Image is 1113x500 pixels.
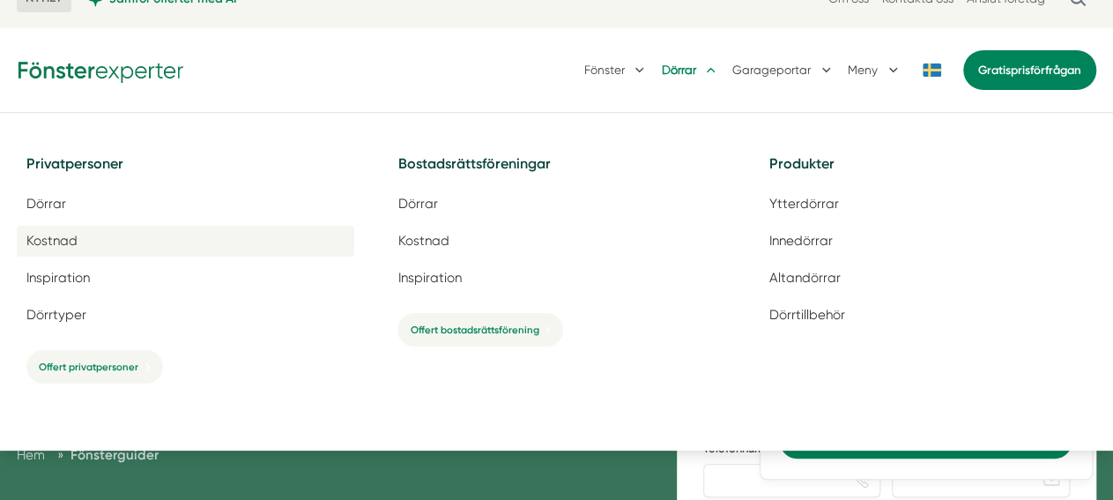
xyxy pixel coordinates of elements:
a: Kostnad [388,226,725,256]
span: Altandörrar [768,270,840,287]
a: Inspiration [17,263,354,293]
span: Dörrtyper [26,307,86,324]
h5: Produkter [759,153,1096,189]
a: Hem [17,447,45,463]
a: Dörrtyper [17,300,354,330]
a: Offert privatpersoner [26,350,163,384]
a: Kostnad [17,226,354,256]
span: » [57,444,63,466]
span: Ytterdörrar [768,196,838,213]
a: Ytterdörrar [759,189,1096,219]
span: Kostnad [26,233,78,250]
a: Dörrar [388,189,725,219]
img: Fönsterexperter Logotyp [17,56,184,83]
button: Dörrar [661,48,719,92]
span: Gratis [978,63,1011,77]
span: Offert privatpersoner [39,359,138,375]
a: Inspiration [388,263,725,293]
span: Dörrar [26,196,66,213]
h5: Privatpersoner [17,153,354,189]
span: Innedörrar [768,233,832,250]
span: Kostnad [397,233,449,250]
nav: Breadcrumb [17,444,636,466]
button: Garageportar [732,48,835,92]
a: Altandörrar [759,263,1096,293]
a: Offert bostadsrättsförening [397,313,563,347]
h5: Bostadsrättsföreningar [388,153,725,189]
span: Dörrtillbehör [768,307,844,324]
a: Gratisprisförfrågan [963,50,1096,90]
a: Dörrtillbehör [759,300,1096,330]
a: Dörrar [17,189,354,219]
span: Dörrar [397,196,437,213]
span: Offert bostadsrättsförening [410,322,538,338]
button: Meny [848,48,902,92]
span: Inspiration [26,270,90,287]
button: Fönster [584,48,649,92]
a: Innedörrar [759,226,1096,256]
a: Fönsterguider [70,447,159,463]
span: Inspiration [397,270,461,287]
